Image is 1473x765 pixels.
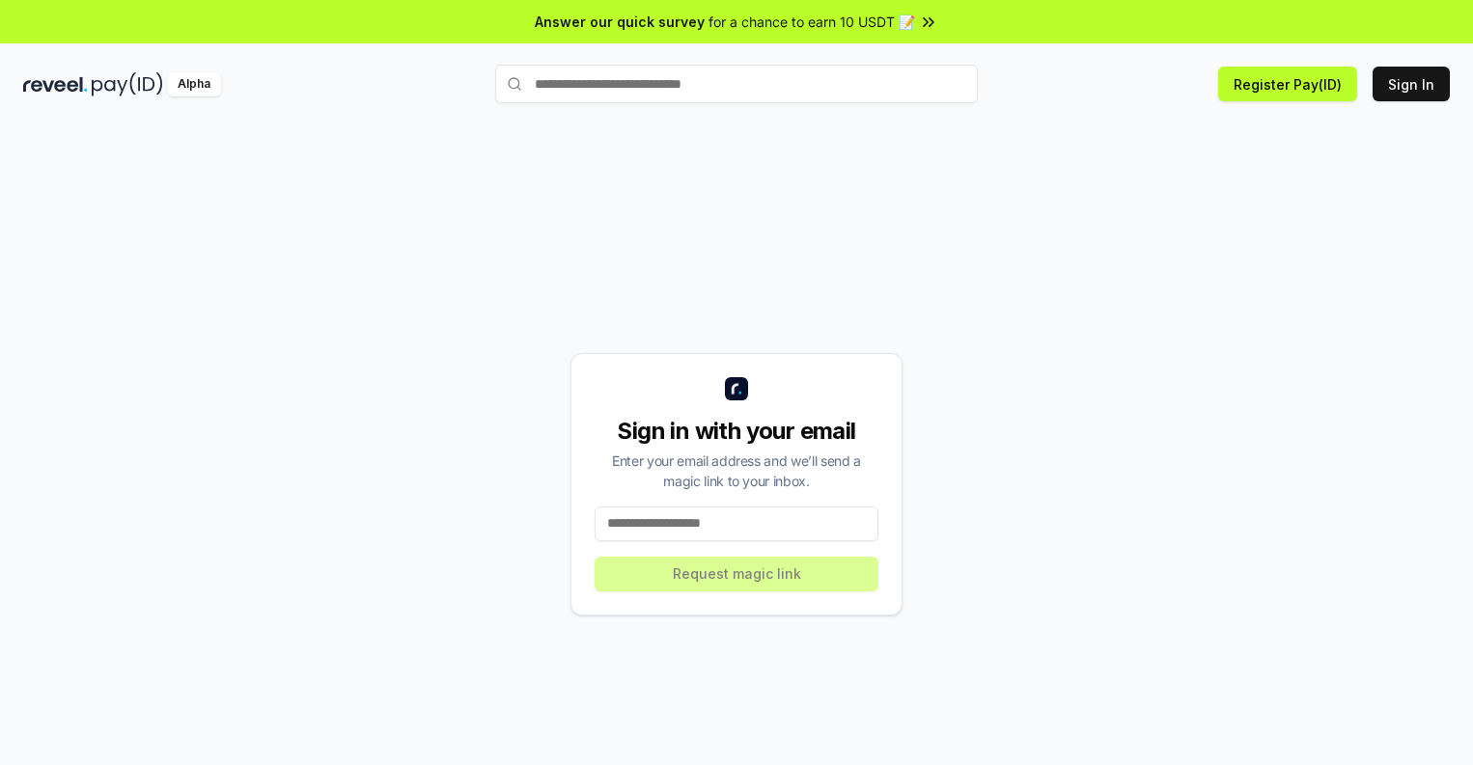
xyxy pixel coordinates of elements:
div: Enter your email address and we’ll send a magic link to your inbox. [595,451,878,491]
img: pay_id [92,72,163,96]
button: Register Pay(ID) [1218,67,1357,101]
img: reveel_dark [23,72,88,96]
img: logo_small [725,377,748,400]
button: Sign In [1373,67,1450,101]
span: Answer our quick survey [535,12,705,32]
div: Sign in with your email [595,416,878,447]
span: for a chance to earn 10 USDT 📝 [709,12,915,32]
div: Alpha [167,72,221,96]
